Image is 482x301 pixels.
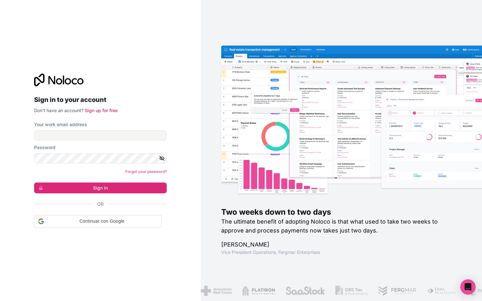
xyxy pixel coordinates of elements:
[241,286,274,296] img: /assets/flatiron-C8eUkumj.png
[34,183,167,193] button: Sign in
[221,217,462,235] h2: The ultimate benefit of adopting Noloco is that what used to take two weeks to approve and proces...
[85,108,118,113] a: Sign up for free
[221,207,462,217] h1: Two weeks down to two days
[34,215,162,228] div: Continuar con Google
[34,121,87,128] label: Your work email address
[34,144,55,151] label: Password
[34,130,167,140] input: Email address
[221,249,462,255] h1: Vice President Operations , Fergmar Enterprises
[47,218,157,225] span: Continuar con Google
[34,94,167,105] h2: Sign in to your account
[34,153,167,163] input: Password
[34,108,84,113] span: Don't have an account?
[460,279,476,295] div: Open Intercom Messenger
[284,286,325,296] img: /assets/saastock-C6Zbiodz.png
[125,169,167,174] a: Forgot your password?
[426,286,456,296] img: /assets/fiera-fwj2N5v4.png
[97,201,104,207] span: Or
[335,286,367,296] img: /assets/gbstax-C-GtDUiK.png
[377,286,416,296] img: /assets/fergmar-CudnrXN5.png
[200,286,231,296] img: /assets/american-red-cross-BAupjrZR.png
[221,240,462,249] h1: [PERSON_NAME]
